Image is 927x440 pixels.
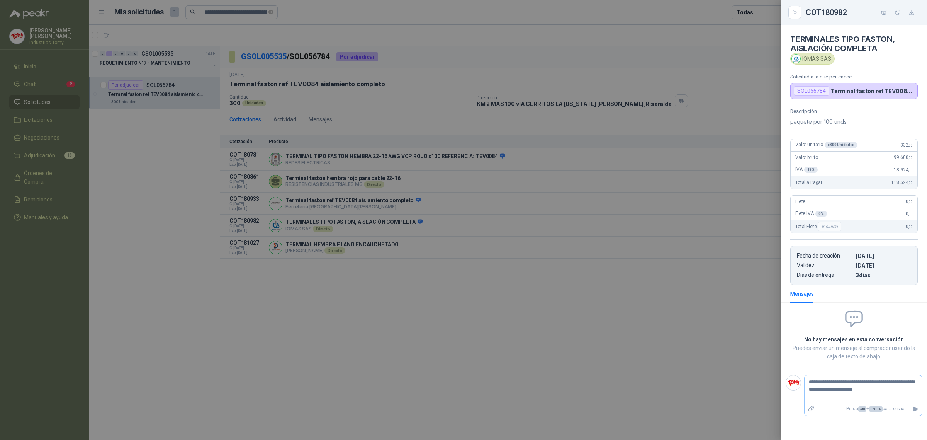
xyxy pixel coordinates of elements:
span: ,00 [908,168,913,172]
span: ,00 [908,143,913,147]
span: Valor unitario [795,142,857,148]
button: Close [790,8,800,17]
p: Pulsa + para enviar [818,402,910,416]
h4: TERMINALES TIPO FASTON, AISLACIÓN COMPLETA [790,34,918,53]
span: IVA [795,167,818,173]
span: Flete [795,199,805,204]
p: paquete por 100 unds [790,117,918,126]
div: Incluido [818,222,841,231]
p: Puedes enviar un mensaje al comprador usando la caja de texto de abajo. [790,344,918,361]
p: Fecha de creación [797,252,852,259]
span: ,00 [908,200,913,204]
p: Días de entrega [797,272,852,278]
span: ,00 [908,225,913,229]
div: 0 % [815,211,827,217]
div: SOL056784 [794,86,829,96]
span: 18.924 [894,167,913,172]
div: Mensajes [790,290,814,298]
span: 118.524 [891,180,913,185]
div: IOMAS SAS [790,53,835,65]
p: Descripción [790,108,918,114]
span: 99.600 [894,155,913,160]
span: Valor bruto [795,155,818,160]
span: ,00 [908,155,913,160]
p: Solicitud a la que pertenece [790,74,918,80]
span: ,00 [908,181,913,185]
span: ,00 [908,212,913,216]
span: Flete IVA [795,211,827,217]
img: Company Logo [792,55,800,63]
span: Total a Pagar [795,180,822,185]
span: Total Flete [795,222,843,231]
img: Company Logo [786,375,801,390]
div: 19 % [804,167,818,173]
button: Enviar [909,402,922,416]
h2: No hay mensajes en esta conversación [790,335,918,344]
span: 0 [906,199,913,204]
span: 0 [906,224,913,229]
p: Terminal faston ref TEV0084 aislamiento completo [831,88,914,94]
p: 3 dias [856,272,911,278]
span: ENTER [869,406,883,412]
p: [DATE] [856,252,911,259]
div: COT180982 [806,6,918,19]
div: x 300 Unidades [825,142,857,148]
span: 332 [900,142,913,148]
p: Validez [797,262,852,269]
p: [DATE] [856,262,911,269]
label: Adjuntar archivos [805,402,818,416]
span: Ctrl [858,406,866,412]
span: 0 [906,211,913,217]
